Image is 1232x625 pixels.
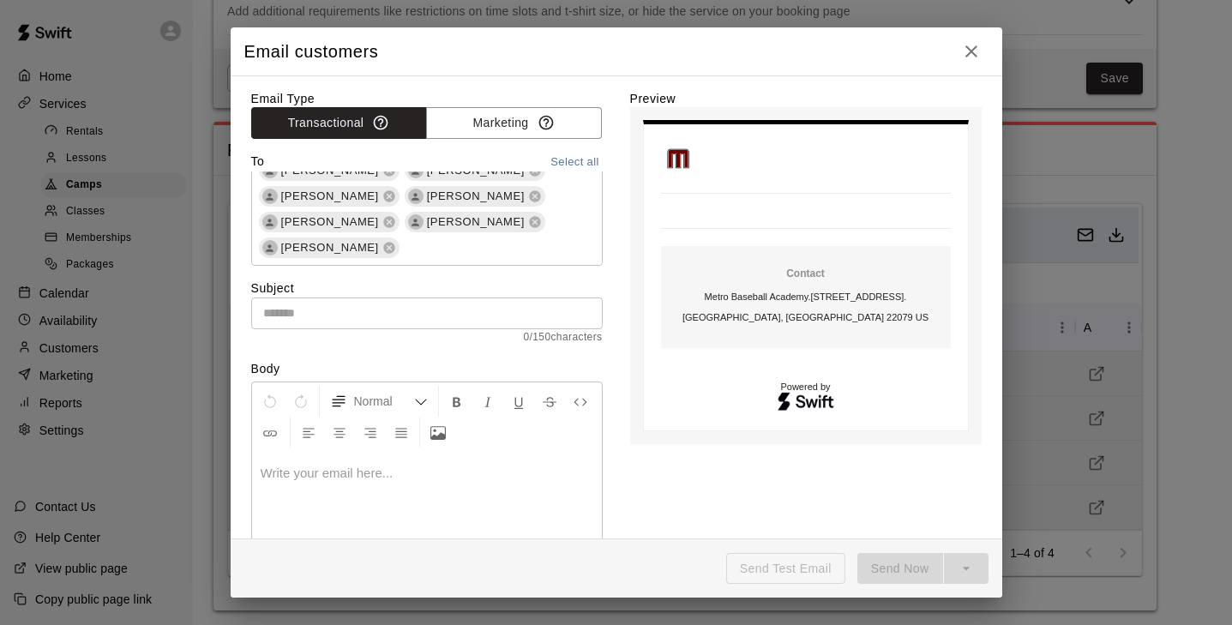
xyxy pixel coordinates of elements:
div: Ashley Hoagland [262,214,278,230]
p: Contact [668,267,944,281]
button: Redo [286,386,316,417]
div: [PERSON_NAME] [259,186,400,207]
span: [PERSON_NAME] [274,188,386,205]
span: [PERSON_NAME] [420,213,532,231]
h5: Email customers [244,40,379,63]
button: Right Align [356,417,385,448]
button: Format Bold [442,386,472,417]
img: Swift logo [777,390,835,413]
label: To [251,153,265,172]
button: Format Strikethrough [535,386,564,417]
button: Insert Code [566,386,595,417]
label: Preview [630,90,982,107]
div: [PERSON_NAME] [405,212,545,232]
img: Metro Baseball Academy [661,141,695,176]
button: Upload Image [424,417,453,448]
button: Undo [255,386,285,417]
button: Marketing [426,107,602,139]
div: Lindsay Corliss [262,189,278,204]
span: Normal [354,393,414,410]
button: Transactional [251,107,427,139]
button: Center Align [325,417,354,448]
div: Jack McMorrow [408,189,424,204]
label: Email Type [251,90,603,107]
label: Body [251,360,603,377]
div: split button [857,553,989,585]
button: Left Align [294,417,323,448]
span: [PERSON_NAME] [274,239,386,256]
button: Insert Link [255,417,285,448]
button: Format Underline [504,386,533,417]
button: Formatting Options [323,386,435,417]
div: [PERSON_NAME] [405,186,545,207]
p: Metro Baseball Academy . [STREET_ADDRESS]. [GEOGRAPHIC_DATA], [GEOGRAPHIC_DATA] 22079 US [668,286,944,328]
div: Simon Vuckovich [262,240,278,255]
div: [PERSON_NAME] [259,212,400,232]
label: Subject [251,279,603,297]
button: Select all [548,153,603,172]
span: [PERSON_NAME] [420,188,532,205]
span: 0 / 150 characters [251,329,603,346]
div: Brooklyn Hoagland [408,214,424,230]
button: Justify Align [387,417,416,448]
span: [PERSON_NAME] [274,213,386,231]
p: Powered by [661,382,951,392]
button: Format Italics [473,386,502,417]
div: [PERSON_NAME] [259,237,400,258]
